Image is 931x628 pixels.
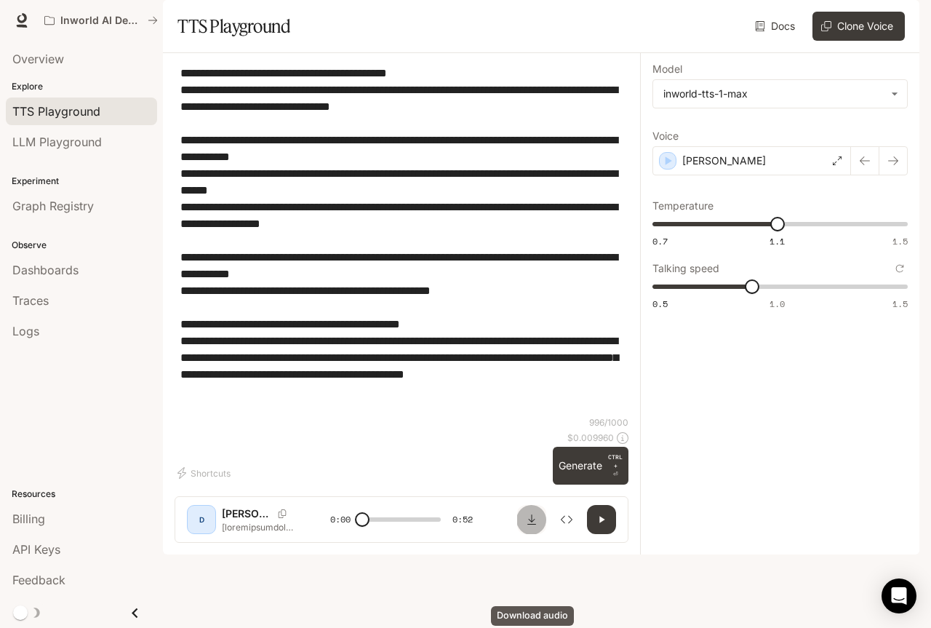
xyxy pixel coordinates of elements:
button: All workspaces [38,6,164,35]
span: 1.1 [770,235,785,247]
span: 0:52 [452,512,473,527]
p: Talking speed [652,263,719,274]
p: $ 0.009960 [567,432,614,444]
button: Copy Voice ID [272,509,292,518]
p: Inworld AI Demos [60,15,142,27]
div: Download audio [491,606,574,626]
button: Inspect [552,505,581,534]
div: inworld-tts-1-max [663,87,884,101]
button: GenerateCTRL +⏎ [553,447,628,485]
button: Download audio [517,505,546,534]
div: D [190,508,213,531]
p: Model [652,64,682,74]
a: Docs [752,12,801,41]
button: Shortcuts [175,461,236,485]
p: [PERSON_NAME] [682,154,766,168]
p: [PERSON_NAME] [222,506,272,521]
span: 0.5 [652,298,668,310]
button: Clone Voice [812,12,905,41]
span: 1.0 [770,298,785,310]
div: inworld-tts-1-max [653,80,907,108]
p: ⏎ [608,453,623,479]
span: 1.5 [892,298,908,310]
button: Reset to default [892,261,908,277]
div: Open Intercom Messenger [882,579,916,613]
p: Temperature [652,201,714,211]
p: Voice [652,131,679,141]
p: CTRL + [608,453,623,470]
span: 1.5 [892,235,908,247]
h1: TTS Playground [177,12,290,41]
span: 0:00 [330,512,351,527]
p: 996 / 1000 [589,416,628,429]
p: [loremipsumdolors] Ame — consect ad ElItsedDoe! [temp i utl etdol] Magnaal e admin venia quisnost... [222,521,295,533]
span: 0.7 [652,235,668,247]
